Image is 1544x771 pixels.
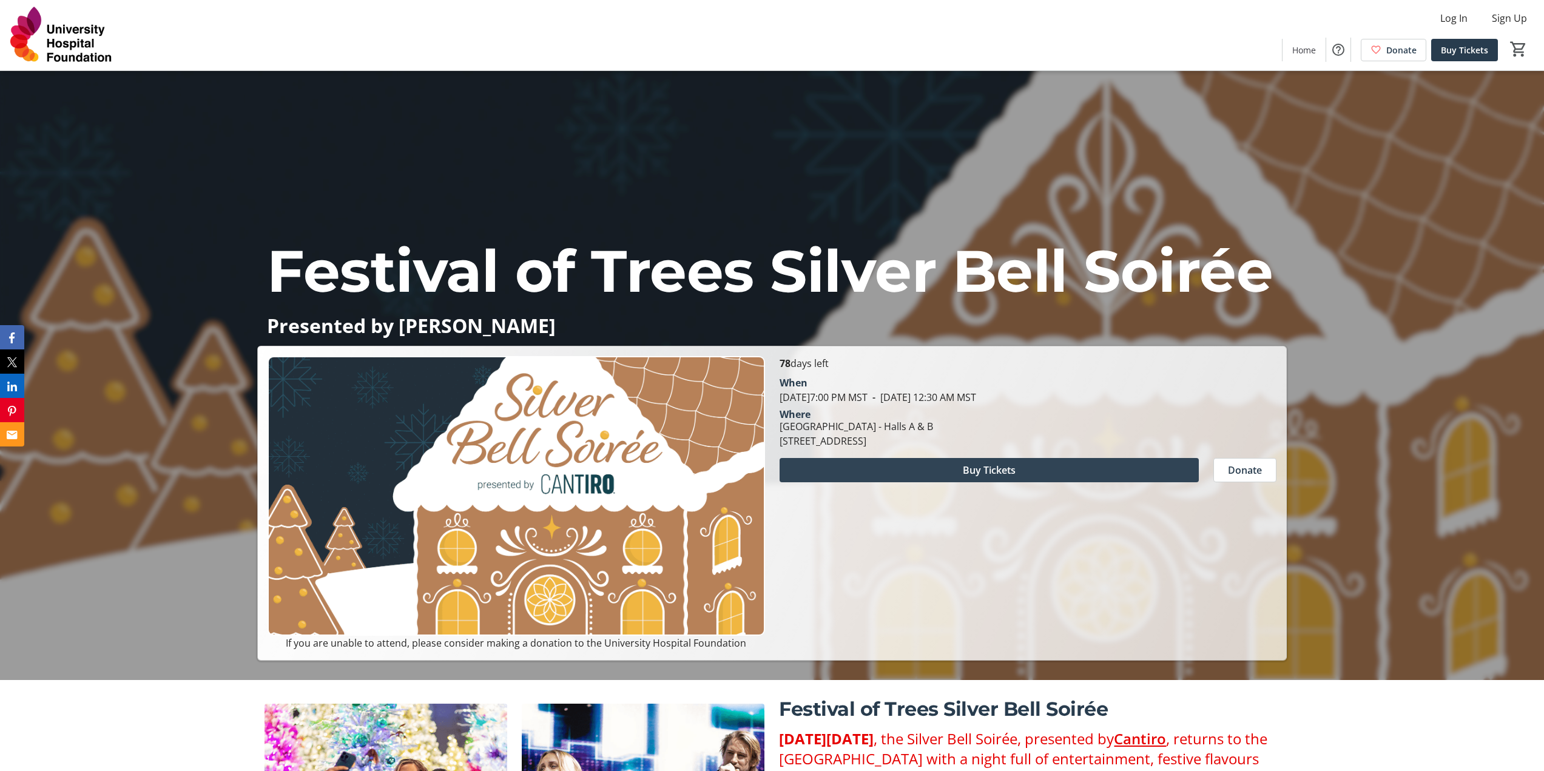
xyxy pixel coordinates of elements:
[268,356,764,636] img: Campaign CTA Media Photo
[780,409,811,419] div: Where
[1508,38,1529,60] button: Cart
[1228,463,1262,477] span: Donate
[780,375,807,390] div: When
[868,391,976,404] span: [DATE] 12:30 AM MST
[268,636,764,650] p: If you are unable to attend, please consider making a donation to the University Hospital Foundation
[7,5,115,66] img: University Hospital Foundation's Logo
[1482,8,1537,28] button: Sign Up
[1441,44,1488,56] span: Buy Tickets
[874,729,1114,749] span: , the Silver Bell Soirée, presented by
[1326,38,1350,62] button: Help
[1213,458,1276,482] button: Donate
[1114,729,1166,749] a: Cantiro
[780,434,933,448] div: [STREET_ADDRESS]
[1440,11,1468,25] span: Log In
[267,235,1273,306] span: Festival of Trees Silver Bell Soirée
[780,357,791,370] span: 78
[868,391,880,404] span: -
[267,315,1277,336] p: Presented by [PERSON_NAME]
[780,419,933,434] div: [GEOGRAPHIC_DATA] - Halls A & B
[1292,44,1316,56] span: Home
[780,356,1276,371] p: days left
[963,463,1016,477] span: Buy Tickets
[780,391,868,404] span: [DATE] 7:00 PM MST
[1492,11,1527,25] span: Sign Up
[1431,8,1477,28] button: Log In
[1361,39,1426,61] a: Donate
[780,458,1199,482] button: Buy Tickets
[1386,44,1417,56] span: Donate
[779,695,1279,724] p: Festival of Trees Silver Bell Soirée
[779,729,874,749] strong: [DATE][DATE]
[1431,39,1498,61] a: Buy Tickets
[1283,39,1326,61] a: Home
